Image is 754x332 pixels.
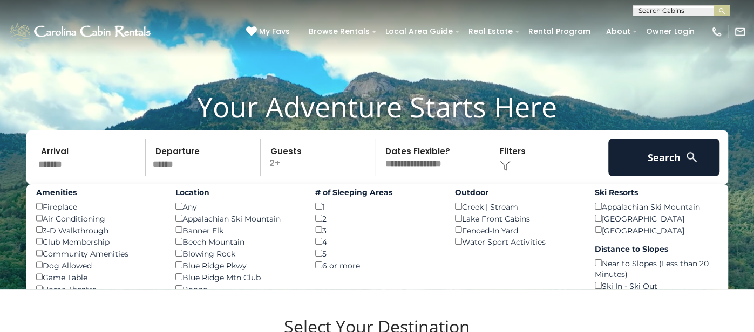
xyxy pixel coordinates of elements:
div: 4 [315,236,439,247]
div: Community Amenities [36,247,160,259]
div: Club Membership [36,236,160,247]
h1: Your Adventure Starts Here [8,90,746,123]
a: Real Estate [463,23,518,40]
a: Local Area Guide [380,23,458,40]
div: Near to Slopes (Less than 20 Minutes) [595,257,718,280]
img: mail-regular-white.png [734,26,746,38]
div: Game Table [36,271,160,283]
label: Amenities [36,187,160,198]
a: Browse Rentals [303,23,375,40]
div: [GEOGRAPHIC_DATA] [595,224,718,236]
div: Home Theatre [36,283,160,295]
img: filter--v1.png [500,160,511,171]
div: 5 [315,247,439,259]
img: White-1-1-2.png [8,21,154,43]
div: 6 or more [315,259,439,271]
div: Ski In - Ski Out [595,280,718,292]
div: [GEOGRAPHIC_DATA] [595,212,718,224]
div: Dog Allowed [36,259,160,271]
div: Creek | Stream [455,200,579,212]
p: 2+ [264,139,375,176]
label: # of Sleeping Areas [315,187,439,198]
button: Search [608,139,720,176]
img: phone-regular-white.png [711,26,723,38]
a: Rental Program [523,23,596,40]
div: Banner Elk [175,224,299,236]
div: Beech Mountain [175,236,299,247]
label: Location [175,187,299,198]
div: 3 [315,224,439,236]
label: Distance to Slopes [595,244,718,254]
img: search-regular-white.png [685,150,698,164]
div: Appalachian Ski Mountain [595,200,718,212]
div: 3-D Walkthrough [36,224,160,236]
div: Blue Ridge Pkwy [175,259,299,271]
div: 1 [315,200,439,212]
label: Ski Resorts [595,187,718,198]
div: Fireplace [36,200,160,212]
div: Blowing Rock [175,247,299,259]
div: Any [175,200,299,212]
div: Lake Front Cabins [455,212,579,224]
div: Air Conditioning [36,212,160,224]
div: Boone [175,283,299,295]
div: Water Sport Activities [455,236,579,247]
label: Outdoor [455,187,579,198]
div: Fenced-In Yard [455,224,579,236]
div: Blue Ridge Mtn Club [175,271,299,283]
a: About [601,23,636,40]
a: Owner Login [641,23,700,40]
div: Appalachian Ski Mountain [175,212,299,224]
a: My Favs [246,26,293,38]
div: 2 [315,212,439,224]
span: My Favs [259,26,290,37]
